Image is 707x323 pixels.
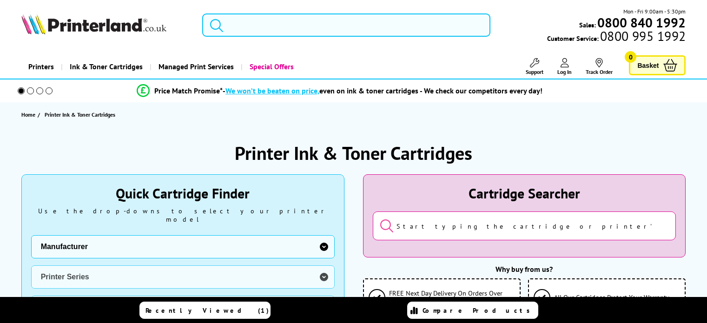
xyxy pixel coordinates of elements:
[637,59,659,72] span: Basket
[21,55,61,79] a: Printers
[241,55,301,79] a: Special Offers
[407,302,538,319] a: Compare Products
[547,32,686,43] span: Customer Service:
[70,55,143,79] span: Ink & Toner Cartridges
[154,86,223,95] span: Price Match Promise*
[31,207,335,224] div: Use the drop-downs to select your printer model
[145,306,269,315] span: Recently Viewed (1)
[61,55,150,79] a: Ink & Toner Cartridges
[373,184,676,202] div: Cartridge Searcher
[21,110,38,119] a: Home
[389,289,515,306] span: FREE Next Day Delivery On Orders Over £125 ex VAT*
[623,7,686,16] span: Mon - Fri 9:00am - 5:30pm
[150,55,241,79] a: Managed Print Services
[45,111,115,118] span: Printer Ink & Toner Cartridges
[31,184,335,202] div: Quick Cartridge Finder
[423,306,535,315] span: Compare Products
[596,18,686,27] a: 0800 840 1992
[526,68,543,75] span: Support
[5,83,674,99] li: modal_Promise
[363,264,686,274] div: Why buy from us?
[557,68,572,75] span: Log In
[21,14,166,34] img: Printerland Logo
[526,58,543,75] a: Support
[599,32,686,40] span: 0800 995 1992
[586,58,613,75] a: Track Order
[579,20,596,29] span: Sales:
[21,14,191,36] a: Printerland Logo
[373,211,676,240] input: Start typing the cartridge or printer's name...
[223,86,542,95] div: - even on ink & toner cartridges - We check our competitors every day!
[625,51,636,63] span: 0
[554,293,669,302] span: All Our Cartridges Protect Your Warranty
[597,14,686,31] b: 0800 840 1992
[225,86,319,95] span: We won’t be beaten on price,
[629,55,686,75] a: Basket 0
[235,141,472,165] h1: Printer Ink & Toner Cartridges
[139,302,271,319] a: Recently Viewed (1)
[557,58,572,75] a: Log In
